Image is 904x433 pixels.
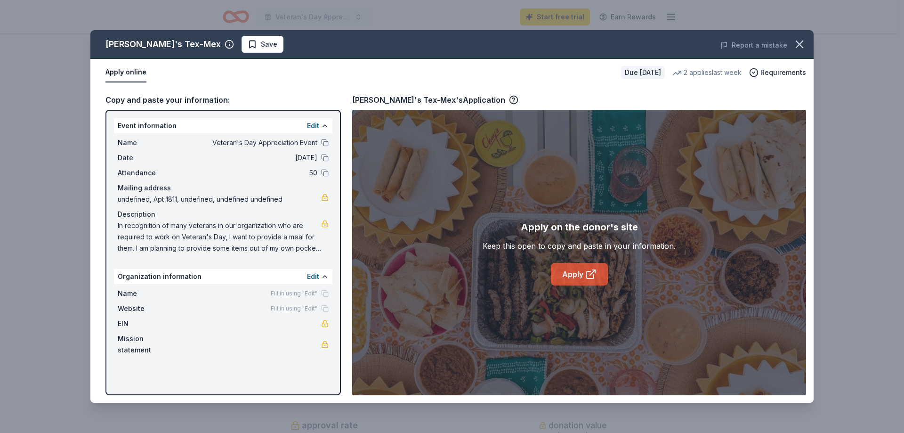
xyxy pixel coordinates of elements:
[551,263,608,286] a: Apply
[118,303,181,314] span: Website
[181,152,317,163] span: [DATE]
[352,94,518,106] div: [PERSON_NAME]'s Tex-Mex's Application
[118,220,321,254] span: In recognition of many veterans in our organization who are required to work on Veteran's Day, I ...
[105,37,221,52] div: [PERSON_NAME]'s Tex-Mex
[114,269,332,284] div: Organization information
[672,67,742,78] div: 2 applies last week
[307,271,319,282] button: Edit
[118,182,329,194] div: Mailing address
[749,67,806,78] button: Requirements
[105,94,341,106] div: Copy and paste your information:
[760,67,806,78] span: Requirements
[181,137,317,148] span: Veteran's Day Appreciation Event
[118,137,181,148] span: Name
[114,118,332,133] div: Event information
[181,167,317,179] span: 50
[720,40,787,51] button: Report a mistake
[118,152,181,163] span: Date
[307,120,319,131] button: Edit
[521,220,638,235] div: Apply on the donor's site
[118,209,329,220] div: Description
[118,333,181,356] span: Mission statement
[105,63,146,82] button: Apply online
[118,194,321,205] span: undefined, Apt 1811, undefined, undefined undefined
[242,36,283,53] button: Save
[261,39,277,50] span: Save
[621,66,665,79] div: Due [DATE]
[271,290,317,297] span: Fill in using "Edit"
[118,288,181,299] span: Name
[118,167,181,179] span: Attendance
[271,305,317,312] span: Fill in using "Edit"
[483,240,676,252] div: Keep this open to copy and paste in your information.
[118,318,181,329] span: EIN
